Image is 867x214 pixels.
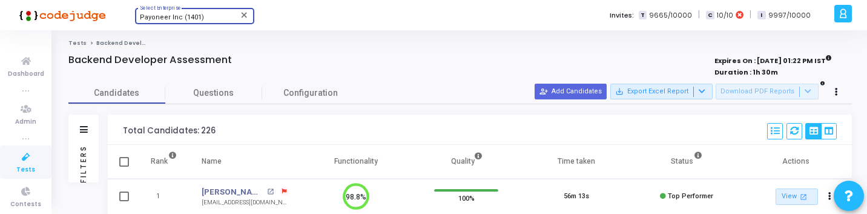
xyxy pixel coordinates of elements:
[558,155,595,168] div: Time taken
[140,13,204,21] span: Payoneer Inc (1401)
[68,87,165,99] span: Candidates
[301,145,411,179] th: Functionality
[15,117,36,127] span: Admin
[799,192,809,202] mat-icon: open_in_new
[458,192,475,204] span: 100%
[698,8,700,21] span: |
[768,10,811,21] span: 9997/10000
[631,145,742,179] th: Status
[68,39,852,47] nav: breadcrumb
[539,87,548,96] mat-icon: person_add_alt
[639,11,647,20] span: T
[757,11,765,20] span: I
[123,126,216,136] div: Total Candidates: 226
[138,145,190,179] th: Rank
[202,155,222,168] div: Name
[96,39,196,47] span: Backend Developer Assessment
[714,53,832,66] strong: Expires On : [DATE] 01:22 PM IST
[564,192,589,202] div: 56m 13s
[8,69,44,79] span: Dashboard
[615,87,624,96] mat-icon: save_alt
[742,145,852,179] th: Actions
[68,39,87,47] a: Tests
[16,165,35,175] span: Tests
[267,189,274,195] mat-icon: open_in_new
[10,199,41,210] span: Contests
[202,198,289,207] div: [EMAIL_ADDRESS][DOMAIN_NAME]
[717,10,733,21] span: 10/10
[649,10,692,21] span: 9665/10000
[610,84,713,99] button: Export Excel Report
[15,3,106,27] img: logo
[535,84,607,99] button: Add Candidates
[610,10,634,21] label: Invites:
[805,123,837,139] div: View Options
[411,145,521,179] th: Quality
[776,189,818,205] a: View
[668,192,713,200] span: Top Performer
[283,87,338,99] span: Configuration
[714,67,778,77] strong: Duration : 1h 30m
[202,186,264,198] a: [PERSON_NAME]
[165,87,262,99] span: Questions
[716,84,819,99] button: Download PDF Reports
[68,54,232,66] h4: Backend Developer Assessment
[750,8,751,21] span: |
[240,10,249,20] mat-icon: Clear
[706,11,714,20] span: C
[822,189,839,206] button: Actions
